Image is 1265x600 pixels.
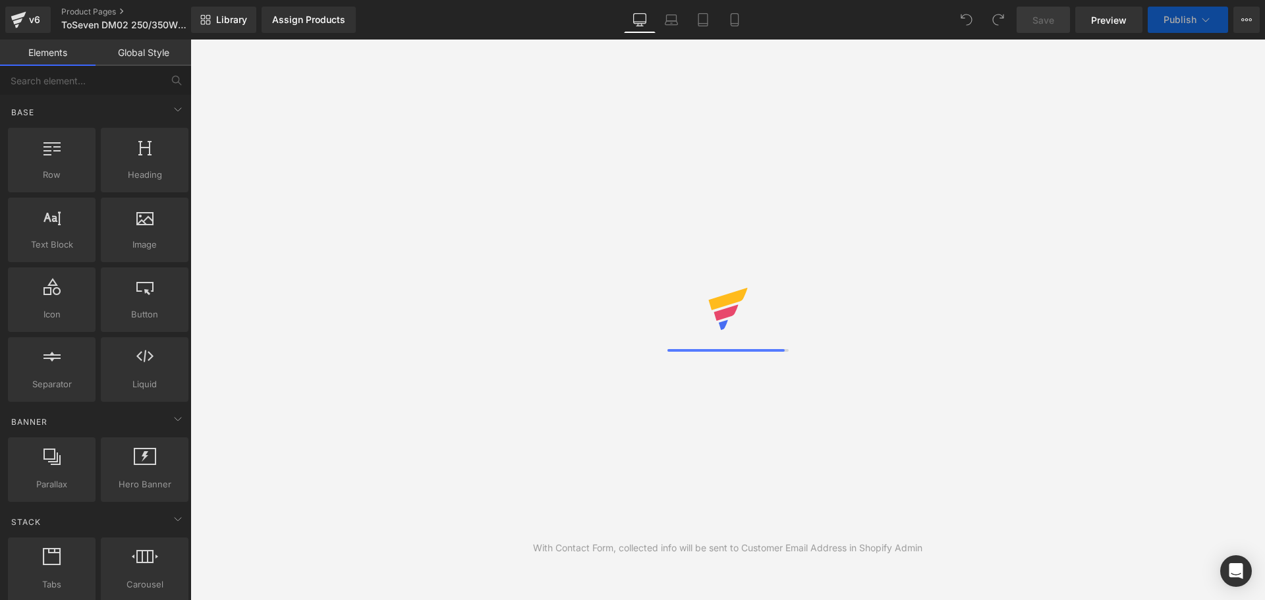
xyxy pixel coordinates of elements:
span: Base [10,106,36,119]
span: Icon [12,308,92,321]
span: Heading [105,168,184,182]
span: Liquid [105,377,184,391]
a: Mobile [719,7,750,33]
div: Assign Products [272,14,345,25]
span: Row [12,168,92,182]
button: Undo [953,7,980,33]
a: Global Style [96,40,191,66]
span: ToSeven DM02 250/350W Mid Drive Motor [61,20,188,30]
a: Product Pages [61,7,213,17]
a: Tablet [687,7,719,33]
span: Carousel [105,578,184,591]
span: Stack [10,516,42,528]
span: Tabs [12,578,92,591]
button: Publish [1148,7,1228,33]
div: v6 [26,11,43,28]
a: Desktop [624,7,656,33]
a: Preview [1075,7,1142,33]
button: More [1233,7,1260,33]
span: Library [216,14,247,26]
span: Preview [1091,13,1127,27]
span: Parallax [12,477,92,491]
span: Publish [1164,14,1196,25]
span: Save [1032,13,1054,27]
span: Button [105,308,184,321]
div: Open Intercom Messenger [1220,555,1252,587]
a: Laptop [656,7,687,33]
span: Banner [10,416,49,428]
span: Hero Banner [105,477,184,491]
div: With Contact Form, collected info will be sent to Customer Email Address in Shopify Admin [533,541,922,555]
a: v6 [5,7,51,33]
a: New Library [191,7,256,33]
button: Redo [985,7,1011,33]
span: Text Block [12,238,92,252]
span: Image [105,238,184,252]
span: Separator [12,377,92,391]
